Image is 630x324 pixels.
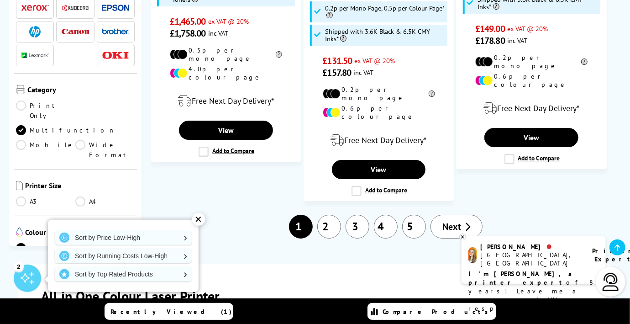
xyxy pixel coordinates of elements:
b: I'm [PERSON_NAME], a printer expert [468,270,575,287]
img: Printer Size [16,181,23,190]
a: Print Only [16,101,75,121]
label: Add to Compare [352,186,407,196]
span: £149.00 [475,23,505,35]
span: Compare Products [383,308,493,316]
a: A3 [16,197,75,207]
a: Compare Products [367,303,496,320]
span: £157.80 [323,67,352,79]
li: 0.2p per mono page [475,53,588,70]
a: A4 [75,197,135,207]
a: Mobile [16,140,75,160]
label: Add to Compare [504,154,560,164]
span: £1,465.00 [170,16,206,27]
li: 0.5p per mono page [170,46,282,63]
img: Epson [102,5,129,11]
li: 0.2p per mono page [323,85,435,102]
a: View [179,121,273,140]
p: of 8 years! Leave me a message and I'll respond ASAP [468,270,599,313]
img: Category [16,85,25,94]
img: OKI [102,52,129,59]
a: Sort by Running Costs Low-High [55,249,192,263]
span: 0.2p per Mono Page, 0.5p per Colour Page* [325,5,445,19]
a: HP [21,26,49,37]
a: Epson [102,2,129,14]
h2: All in One Colour Laser Printer [41,287,589,305]
a: 2 [317,215,341,239]
li: 0.6p per colour page [475,72,588,89]
img: amy-livechat.png [468,247,477,263]
li: 0.6p per colour page [323,104,435,121]
span: £131.50 [323,55,352,67]
a: Next [430,215,483,239]
li: 4.0p per colour page [170,65,282,81]
img: user-headset-light.svg [602,273,620,291]
img: HP [29,26,41,37]
span: Recently Viewed (1) [110,308,232,316]
div: modal_delivery [461,96,602,121]
div: 2 [14,261,24,271]
span: ex VAT @ 20% [507,24,548,33]
div: ✕ [192,213,205,226]
a: View [484,128,578,147]
img: Brother [102,28,129,35]
img: Colour or Mono [16,228,23,237]
img: Canon [62,29,89,35]
a: Sort by Price Low-High [55,230,192,245]
div: modal_delivery [156,88,296,114]
span: ex VAT @ 20% [208,17,249,26]
div: [GEOGRAPHIC_DATA], [GEOGRAPHIC_DATA] [481,251,581,267]
span: inc VAT [353,68,373,77]
a: Kyocera [62,2,89,14]
img: Lexmark [21,53,49,58]
div: modal_delivery [309,127,449,153]
a: Brother [102,26,129,37]
span: Category [27,85,135,96]
span: £1,758.00 [170,27,206,39]
a: 3 [346,215,369,239]
img: Kyocera [62,5,89,11]
span: Next [442,221,461,233]
span: £178.80 [475,35,505,47]
span: Colour or Mono [25,228,135,239]
span: inc VAT [507,36,527,45]
a: Colour [16,243,75,253]
div: [PERSON_NAME] [481,243,581,251]
a: Multifunction [16,125,115,135]
label: Add to Compare [199,147,254,157]
span: Shipped with 3.6K Black & 6.5K CMY Inks* [325,28,445,42]
a: Sort by Top Rated Products [55,267,192,282]
a: Lexmark [21,50,49,61]
span: Printer Size [25,181,135,192]
a: OKI [102,50,129,61]
span: ex VAT @ 20% [354,56,395,65]
span: inc VAT [208,29,228,37]
a: Wide Format [75,140,135,160]
a: Recently Viewed (1) [105,303,233,320]
a: Xerox [21,2,49,14]
img: Xerox [21,5,49,11]
a: View [332,160,426,179]
a: 5 [402,215,426,239]
a: Canon [62,26,89,37]
a: 4 [374,215,398,239]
